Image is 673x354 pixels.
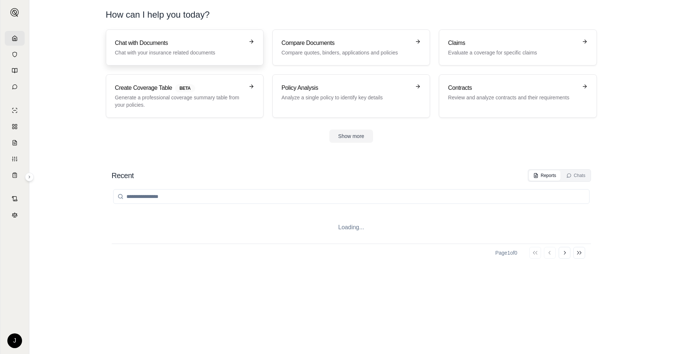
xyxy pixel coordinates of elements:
a: Policy Comparisons [5,119,25,134]
a: Legal Search Engine [5,208,25,222]
a: ClaimsEvaluate a coverage for specific claims [439,29,597,66]
a: Single Policy [5,103,25,118]
h3: Claims [448,39,577,47]
h2: Recent [112,170,134,181]
p: Review and analyze contracts and their requirements [448,94,577,101]
p: Evaluate a coverage for specific claims [448,49,577,56]
h1: How can I help you today? [106,9,597,21]
a: Coverage Table [5,168,25,183]
a: Contract Analysis [5,191,25,206]
p: Generate a professional coverage summary table from your policies. [115,94,244,109]
a: Home [5,31,25,46]
button: Expand sidebar [25,173,34,181]
div: Loading... [112,211,591,244]
h3: Compare Documents [282,39,411,47]
button: Reports [529,170,561,181]
div: Reports [533,173,556,178]
button: Expand sidebar [7,5,22,20]
h3: Create Coverage Table [115,84,244,92]
p: Chat with your insurance related documents [115,49,244,56]
button: Chats [562,170,590,181]
a: Prompt Library [5,63,25,78]
a: Policy AnalysisAnalyze a single policy to identify key details [272,74,430,118]
a: Documents Vault [5,47,25,62]
button: Show more [329,130,373,143]
h3: Policy Analysis [282,84,411,92]
a: Chat with DocumentsChat with your insurance related documents [106,29,264,66]
div: J [7,333,22,348]
p: Analyze a single policy to identify key details [282,94,411,101]
a: Claim Coverage [5,135,25,150]
div: Page 1 of 0 [495,249,518,256]
img: Expand sidebar [10,8,19,17]
p: Compare quotes, binders, applications and policies [282,49,411,56]
div: Chats [566,173,585,178]
a: Custom Report [5,152,25,166]
a: Compare DocumentsCompare quotes, binders, applications and policies [272,29,430,66]
a: Chat [5,79,25,94]
h3: Chat with Documents [115,39,244,47]
span: BETA [175,84,195,92]
a: ContractsReview and analyze contracts and their requirements [439,74,597,118]
h3: Contracts [448,84,577,92]
a: Create Coverage TableBETAGenerate a professional coverage summary table from your policies. [106,74,264,118]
